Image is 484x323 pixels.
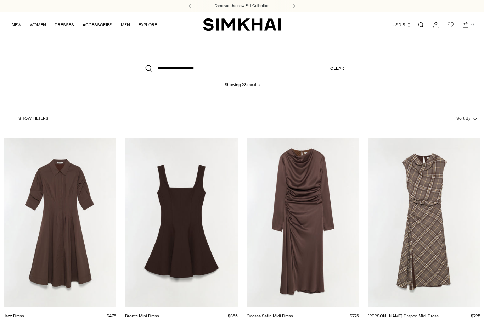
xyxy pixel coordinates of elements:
button: Search [140,60,157,77]
a: Open cart modal [458,18,473,32]
a: DRESSES [55,17,74,33]
a: SIMKHAI [203,18,281,32]
a: EXPLORE [139,17,157,33]
a: Discover the new Fall Collection [215,3,269,9]
button: USD $ [393,17,411,33]
h1: Showing 23 results [225,77,260,87]
a: NEW [12,17,21,33]
span: Show Filters [18,116,49,121]
button: Sort By [456,115,477,122]
a: Wishlist [444,18,458,32]
a: [PERSON_NAME] Draped Midi Dress [368,313,439,318]
a: MEN [121,17,130,33]
span: Sort By [456,116,471,121]
span: 0 [469,21,475,28]
a: Odessa Satin Midi Dress [247,313,293,318]
a: WOMEN [30,17,46,33]
a: Open search modal [414,18,428,32]
a: Go to the account page [429,18,443,32]
a: Bronte Mini Dress [125,313,159,318]
a: Clear [330,60,344,77]
a: ACCESSORIES [83,17,112,33]
button: Show Filters [7,113,49,124]
a: Jazz Dress [4,313,24,318]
